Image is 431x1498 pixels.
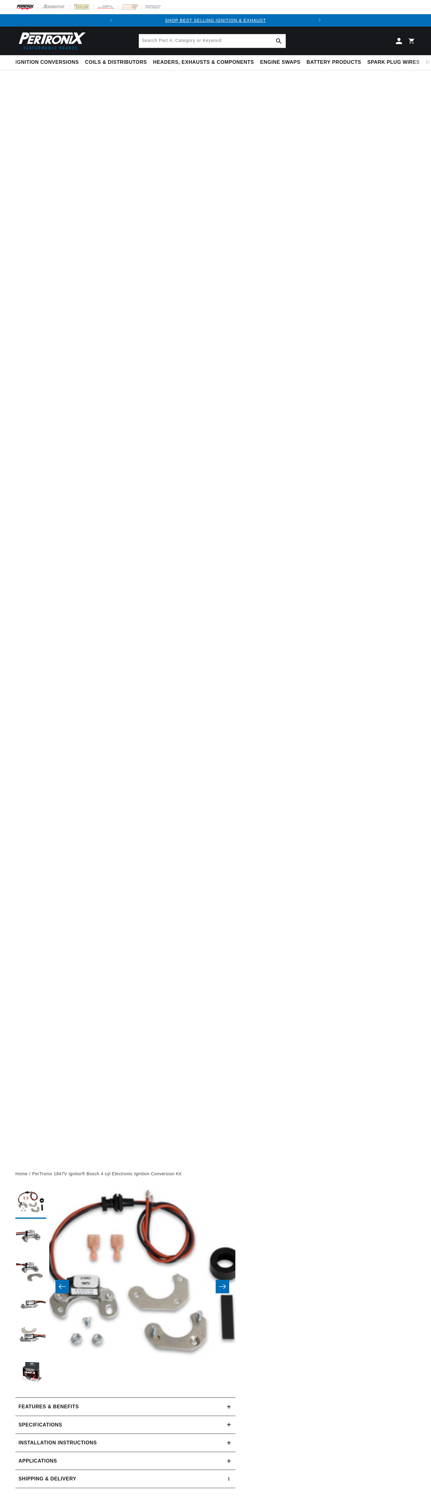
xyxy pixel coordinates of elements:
[216,1280,229,1293] button: Slide right
[105,14,117,27] button: Translation missing: en.sections.announcements.previous_announcement
[15,1452,235,1470] a: Applications
[32,1170,181,1177] a: PerTronix 1847V Ignitor® Bosch 4 cyl Electronic Ignition Conversion Kit
[364,55,423,70] summary: Spark Plug Wires
[15,1357,46,1388] button: Load image 6 in gallery view
[18,1421,62,1429] h2: Specifications
[55,1280,69,1293] button: Slide left
[165,18,266,23] a: SHOP BEST SELLING IGNITION & EXHAUST
[15,1290,46,1320] button: Load image 4 in gallery view
[15,30,86,51] img: Pertronix
[15,1170,28,1177] a: Home
[82,55,150,70] summary: Coils & Distributors
[15,1416,235,1434] summary: Specifications
[18,1475,76,1483] h2: Shipping & Delivery
[117,17,313,24] div: Announcement
[260,59,300,66] span: Engine Swaps
[18,1403,79,1411] h2: Features & Benefits
[15,1434,235,1452] summary: Installation instructions
[15,1470,235,1488] summary: Shipping & Delivery
[15,55,82,70] summary: Ignition Conversions
[314,14,326,27] button: Translation missing: en.sections.announcements.next_announcement
[15,1324,46,1354] button: Load image 5 in gallery view
[15,1222,46,1253] button: Load image 2 in gallery view
[150,55,257,70] summary: Headers, Exhausts & Components
[272,34,286,48] button: Search Part #, Category or Keyword
[18,1457,57,1465] span: Applications
[18,1439,97,1447] h2: Installation instructions
[85,59,147,66] span: Coils & Distributors
[139,34,286,48] input: Search Part #, Category or Keyword
[307,59,361,66] span: Battery Products
[15,1398,235,1416] summary: Features & Benefits
[257,55,303,70] summary: Engine Swaps
[117,17,313,24] div: 1 of 2
[303,55,364,70] summary: Battery Products
[15,59,79,66] span: Ignition Conversions
[15,1256,46,1287] button: Load image 3 in gallery view
[15,1170,416,1177] nav: breadcrumbs
[153,59,254,66] span: Headers, Exhausts & Components
[15,1188,46,1219] button: Load image 1 in gallery view
[15,1188,235,1385] media-gallery: Gallery Viewer
[367,59,420,66] span: Spark Plug Wires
